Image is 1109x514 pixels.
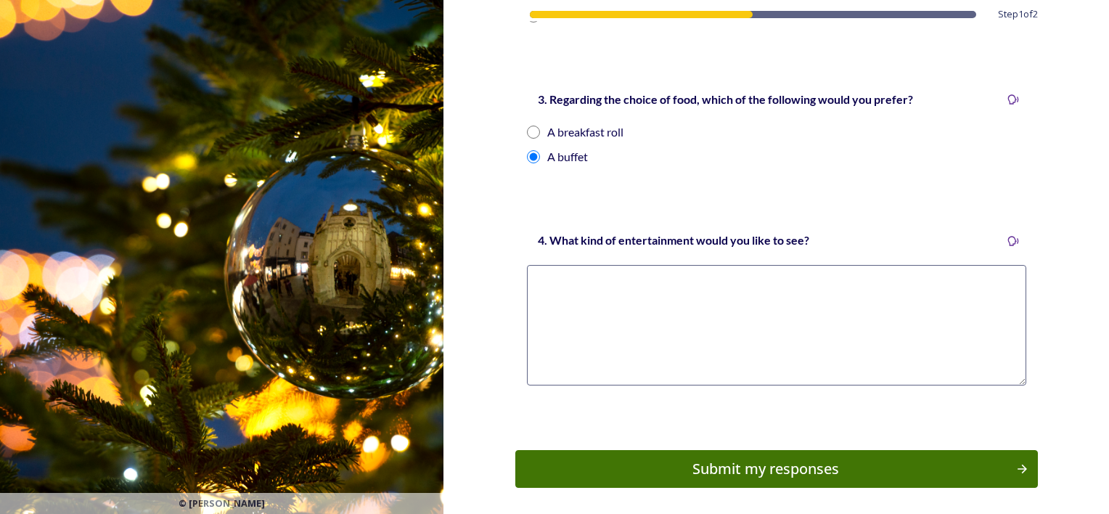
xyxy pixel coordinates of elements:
div: A breakfast roll [547,123,623,141]
div: A buffet [547,148,588,166]
div: Submit my responses [523,458,1009,480]
strong: 3. Regarding the choice of food, which of the following would you prefer? [538,92,913,106]
button: Continue [515,450,1038,488]
strong: 4. What kind of entertainment would you like to see? [538,233,809,247]
span: © [PERSON_NAME] [179,497,265,510]
span: Step 1 of 2 [998,7,1038,21]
